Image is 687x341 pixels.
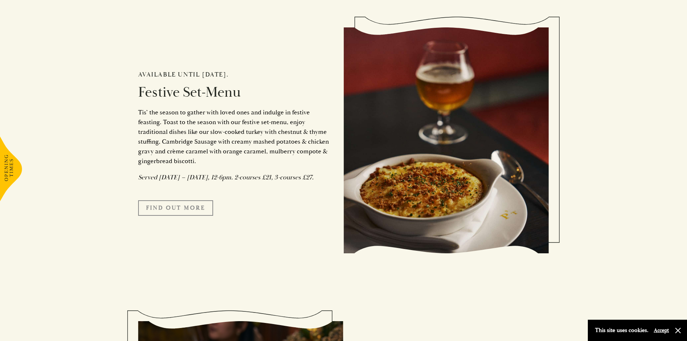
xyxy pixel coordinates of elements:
button: Accept [654,327,669,334]
p: This site uses cookies. [595,325,648,336]
em: Served [DATE] – [DATE], 12-6pm. 2-courses £21, 3-courses £27. [138,173,314,182]
h2: Available until [DATE]. [138,71,333,79]
h2: Festive Set-Menu [138,84,333,101]
button: Close and accept [674,327,682,334]
a: FIND OUT MORE [138,200,213,215]
p: Tis’ the season to gather with loved ones and indulge in festive feasting. Toast to the season wi... [138,108,333,166]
